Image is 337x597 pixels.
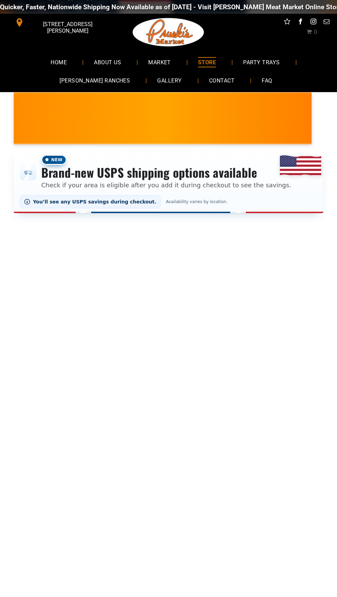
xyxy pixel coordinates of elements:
span: [STREET_ADDRESS][PERSON_NAME] [25,18,110,37]
a: STORE [188,53,226,71]
a: FAQ [251,71,282,90]
span: 0 [314,29,317,35]
a: CONTACT [199,71,245,90]
a: PARTY TRAYS [233,53,290,71]
a: Social network [283,17,292,28]
img: Pruski-s+Market+HQ+Logo2-1920w.png [131,14,206,51]
a: email [322,17,331,28]
span: Availability varies by location. [164,199,230,204]
p: Check if your area is eligible after you add it during checkout to see the savings. [41,180,291,190]
a: HOME [40,53,77,71]
a: GALLERY [147,71,192,90]
a: MARKET [138,53,181,71]
div: Shipping options announcement [14,150,323,213]
a: ABOUT US [84,53,131,71]
a: [PERSON_NAME] RANCHES [49,71,140,90]
span: You’ll see any USPS savings during checkout. [33,199,156,204]
a: [STREET_ADDRESS][PERSON_NAME] [10,17,111,28]
h3: Brand-new USPS shipping options available [41,165,291,180]
span: New [41,155,67,165]
a: instagram [309,17,318,28]
a: facebook [296,17,305,28]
